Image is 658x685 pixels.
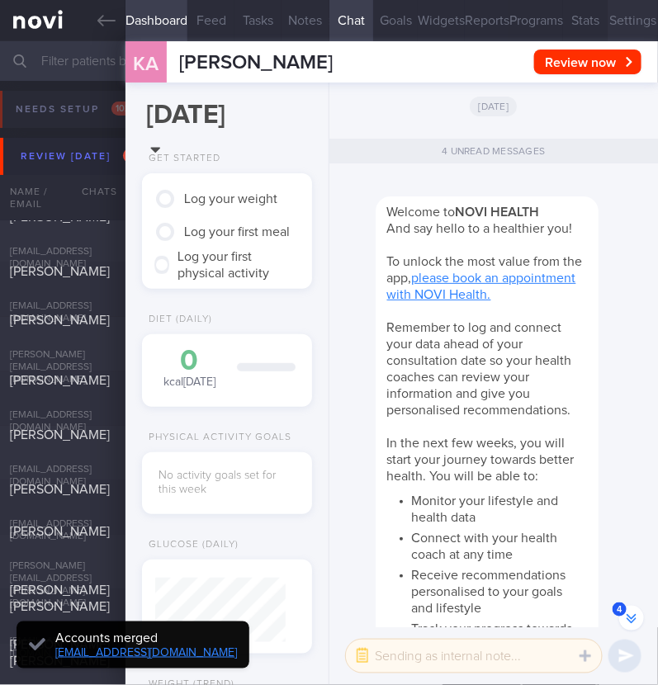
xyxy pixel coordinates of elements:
[142,539,239,551] div: Glucose (Daily)
[387,222,573,235] span: And say hello to a healthier you!
[142,432,291,444] div: Physical Activity Goals
[159,469,295,498] div: No activity goals set for this week
[10,265,110,278] span: [PERSON_NAME]
[159,347,220,376] div: 0
[12,98,139,120] div: Needs setup
[10,525,110,538] span: [PERSON_NAME]
[10,409,116,434] div: [EMAIL_ADDRESS][DOMAIN_NAME]
[387,321,572,417] span: Remember to log and connect your data ahead of your consultation date so your health coaches can ...
[142,153,220,165] div: Get Started
[10,246,116,271] div: [EMAIL_ADDRESS][DOMAIN_NAME]
[55,647,237,659] a: [EMAIL_ADDRESS][DOMAIN_NAME]
[412,489,587,526] li: Monitor your lifestyle and health data
[10,464,116,489] div: [EMAIL_ADDRESS][DOMAIN_NAME]
[10,638,110,668] span: [PERSON_NAME] [PERSON_NAME]
[17,145,144,168] div: Review [DATE]
[111,102,135,116] span: 102
[619,606,644,631] button: 4
[387,437,575,483] span: In the next few weeks, you will start your journey towards better health. You will be able to:
[159,347,220,390] div: kcal [DATE]
[470,97,517,116] span: [DATE]
[55,630,237,646] div: Accounts merged
[387,272,576,301] a: please book an appointment with NOVI Health.
[10,560,116,610] div: [PERSON_NAME][EMAIL_ADDRESS][PERSON_NAME][DOMAIN_NAME]
[179,53,333,73] span: [PERSON_NAME]
[387,205,540,219] span: Welcome to
[59,175,125,208] div: Chats
[456,205,540,219] strong: NOVI HEALTH
[412,563,587,616] li: Receive recommendations personalised to your goals and lifestyle
[10,314,110,327] span: [PERSON_NAME]
[123,149,140,163] span: 16
[142,314,212,326] div: Diet (Daily)
[412,526,587,563] li: Connect with your health coach at any time
[534,50,641,74] button: Review now
[116,31,178,95] div: KA
[387,255,583,301] span: To unlock the most value from the app,
[412,616,587,654] li: Track your progress towards achieving your health goals
[10,483,110,496] span: [PERSON_NAME]
[10,428,110,442] span: [PERSON_NAME]
[10,374,110,387] span: [PERSON_NAME]
[10,300,116,325] div: [EMAIL_ADDRESS][DOMAIN_NAME]
[10,583,110,613] span: [PERSON_NAME] [PERSON_NAME]
[10,349,116,386] div: [PERSON_NAME][EMAIL_ADDRESS][DOMAIN_NAME]
[613,602,627,616] span: 4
